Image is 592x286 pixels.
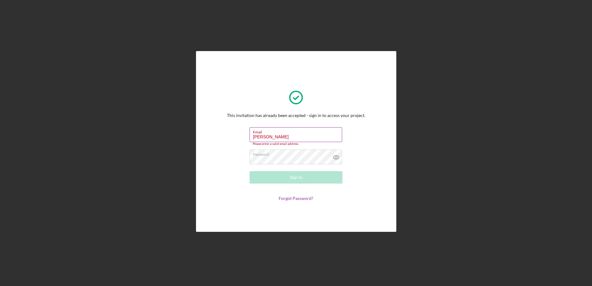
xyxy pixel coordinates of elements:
[290,171,303,184] div: Sign In
[227,113,365,118] div: This invitation has already been accepted - sign in to access your project.
[250,171,342,184] button: Sign In
[253,150,342,157] label: Password
[253,128,342,134] label: Email
[279,196,313,201] a: Forgot Password?
[250,142,342,146] div: Please enter a valid email address.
